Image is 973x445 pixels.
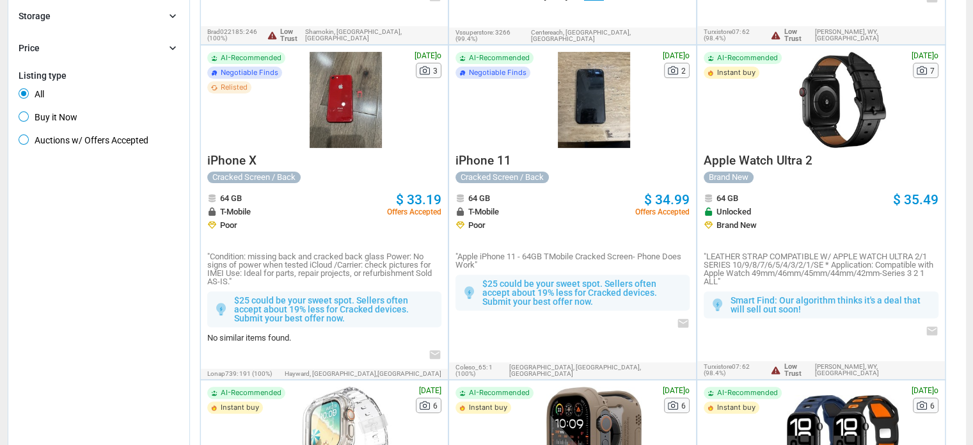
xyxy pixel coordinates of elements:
a: Apple Watch Ultra 2 [704,157,812,166]
span: [PERSON_NAME], WY,[GEOGRAPHIC_DATA] [815,364,938,376]
span: 62 (98.4%) [704,363,750,376]
span: Shamokin, [GEOGRAPHIC_DATA],[GEOGRAPHIC_DATA] [305,29,441,42]
span: [DATE]o [912,387,938,394]
span: Offers Accepted [387,208,441,216]
span: Auctions w/ Offers Accepted [19,134,148,150]
span: Offers Accepted [635,208,690,216]
a: $ 35.49 [893,193,938,207]
p: $25 could be your sweet spot. Sellers often accept about 19% less for Cracked devices. Submit you... [234,296,435,323]
span: lonap739: [207,370,238,377]
span: Centereach, [GEOGRAPHIC_DATA],[GEOGRAPHIC_DATA] [531,29,690,42]
p: Smart Find: Our algorithm thinks it's a deal that will sell out soon! [731,296,931,314]
span: 7 [930,67,935,75]
span: Relisted [221,84,248,91]
span: vssuperstore: [455,29,494,36]
a: iPhone 11 [455,157,511,166]
span: 191 (100%) [239,370,272,377]
span: [DATE]o [663,387,690,394]
span: 6 [433,402,438,410]
span: 62 (98.4%) [704,28,750,42]
span: 2 [681,67,686,75]
div: No similar items found. [207,334,441,342]
span: Negotiable Finds [221,69,278,76]
div: Price [19,42,40,56]
i: email [926,325,938,337]
span: AI-Recommended [717,54,778,61]
span: $ 34.99 [644,192,690,207]
span: 246 (100%) [207,28,257,42]
span: $ 33.19 [396,192,441,207]
span: AI-Recommended [221,389,281,396]
a: iPhone X [207,157,257,166]
div: Storage [19,10,51,24]
span: iPhone 11 [455,153,511,168]
span: Apple Watch Ultra 2 [704,153,812,168]
i: chevron_right [166,42,179,54]
span: Instant buy [717,404,755,411]
i: email [429,348,441,361]
span: Low Trust [280,28,305,42]
span: 1 (100%) [455,364,493,377]
span: [DATE]o [663,52,690,60]
span: 64 GB [716,194,738,202]
span: [GEOGRAPHIC_DATA], [GEOGRAPHIC_DATA],[GEOGRAPHIC_DATA] [509,364,690,377]
span: 3 [433,67,438,75]
span: [DATE]o [912,52,938,60]
span: Hayward, [GEOGRAPHIC_DATA],[GEOGRAPHIC_DATA] [285,371,441,377]
span: T-Mobile [220,207,251,216]
span: 64 GB [468,194,490,202]
span: 64 GB [220,194,242,202]
span: Negotiable Finds [469,69,526,76]
span: Poor [220,221,237,229]
span: [DATE]o [415,52,441,60]
i: chevron_right [166,10,179,22]
p: "Condition: missing back and cracked back glass Power: No signs of power when tested iCloud /Carr... [207,252,441,286]
span: 3266 (99.4%) [455,29,510,42]
span: AI-Recommended [469,54,530,61]
span: Instant buy [221,404,259,411]
span: Low Trust [784,28,814,42]
div: Brand New [704,172,754,183]
div: Cracked Screen / Back [207,172,301,183]
span: All [19,88,44,104]
i: email [677,317,690,330]
span: turxistore07: [704,28,741,35]
span: 6 [930,402,935,410]
a: $ 33.19 [396,193,441,207]
span: [DATE] [419,387,441,394]
span: Poor [468,221,486,229]
span: iPhone X [207,153,257,168]
p: $25 could be your sweet spot. Sellers often accept about 19% less for Cracked devices. Submit you... [482,279,683,306]
span: Unlocked [716,207,751,216]
div: Listing type [19,70,179,81]
span: Instant buy [469,404,507,411]
p: "Apple iPhone 11 - 64GB TMobile Cracked Screen- Phone Does Work" [455,252,690,269]
a: $ 34.99 [644,193,690,207]
span: AI-Recommended [221,54,281,61]
span: 6 [681,402,686,410]
span: turxistore07: [704,363,741,370]
span: brad022185: [207,28,244,35]
p: "LEATHER STRAP COMPATIBLE W/ APPLE WATCH ULTRA 2/1 SERIES 10/9/8/7/6/5/4/3/2/1/SE * Application: ... [704,252,938,286]
span: Buy it Now [19,111,77,127]
span: coleso_65: [455,364,487,371]
span: $ 35.49 [893,192,938,207]
span: [PERSON_NAME], WY,[GEOGRAPHIC_DATA] [815,29,938,42]
span: T-Mobile [468,207,499,216]
span: Low Trust [784,363,814,377]
div: Cracked Screen / Back [455,172,549,183]
span: Instant buy [717,69,755,76]
span: AI-Recommended [469,389,530,396]
span: Brand New [716,221,757,229]
span: AI-Recommended [717,389,778,396]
